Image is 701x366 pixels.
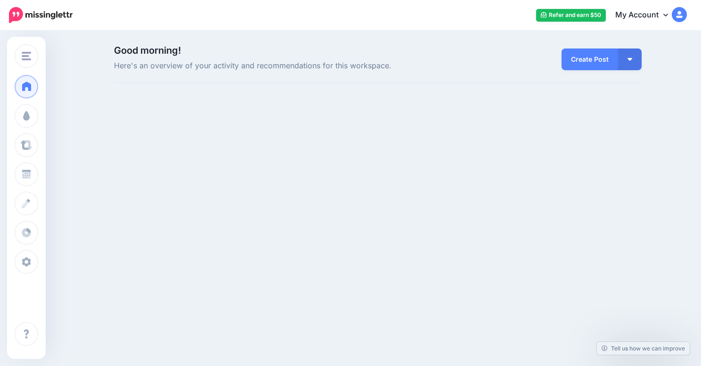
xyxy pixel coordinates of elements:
[22,52,31,60] img: menu.png
[536,9,606,22] a: Refer and earn $50
[9,7,73,23] img: Missinglettr
[597,342,690,355] a: Tell us how we can improve
[606,4,687,27] a: My Account
[114,60,461,72] span: Here's an overview of your activity and recommendations for this workspace.
[628,58,632,61] img: arrow-down-white.png
[562,49,618,70] a: Create Post
[114,45,181,56] span: Good morning!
